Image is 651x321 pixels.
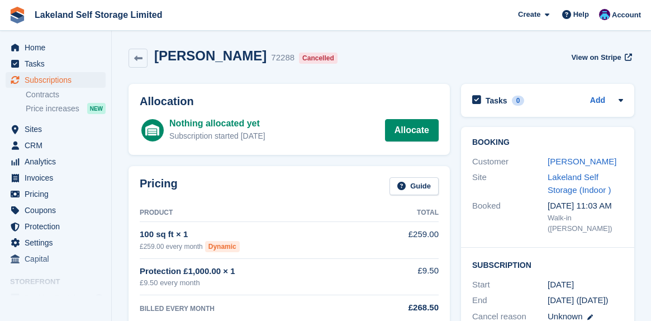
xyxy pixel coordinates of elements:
[26,103,79,114] span: Price increases
[25,235,92,251] span: Settings
[26,89,106,100] a: Contracts
[140,265,369,278] div: Protection £1,000.00 × 1
[518,9,540,20] span: Create
[472,155,548,168] div: Customer
[472,171,548,196] div: Site
[6,202,106,218] a: menu
[205,241,240,252] div: Dynamic
[30,6,167,24] a: Lakeland Self Storage Limited
[548,278,574,291] time: 2025-03-07 01:00:00 UTC
[92,291,106,305] a: Preview store
[472,278,548,291] div: Start
[140,204,369,222] th: Product
[6,251,106,267] a: menu
[573,9,589,20] span: Help
[169,117,265,130] div: Nothing allocated yet
[472,294,548,307] div: End
[6,121,106,137] a: menu
[571,52,621,63] span: View on Stripe
[140,277,369,289] div: £9.50 every month
[548,172,611,195] a: Lakeland Self Storage (Indoor )
[6,138,106,153] a: menu
[25,121,92,137] span: Sites
[6,154,106,169] a: menu
[548,213,623,234] div: Walk-in ([PERSON_NAME])
[6,186,106,202] a: menu
[369,258,439,295] td: £9.50
[154,48,267,63] h2: [PERSON_NAME]
[548,157,616,166] a: [PERSON_NAME]
[369,204,439,222] th: Total
[169,130,265,142] div: Subscription started [DATE]
[25,186,92,202] span: Pricing
[140,241,369,252] div: £259.00 every month
[9,7,26,23] img: stora-icon-8386f47178a22dfd0bd8f6a31ec36ba5ce8667c1dd55bd0f319d3a0aa187defe.svg
[25,170,92,186] span: Invoices
[140,304,369,314] div: BILLED EVERY MONTH
[140,177,178,196] h2: Pricing
[271,51,294,64] div: 72288
[25,251,92,267] span: Capital
[6,170,106,186] a: menu
[590,95,605,107] a: Add
[548,200,623,213] div: [DATE] 11:03 AM
[472,138,623,147] h2: Booking
[6,40,106,55] a: menu
[6,235,106,251] a: menu
[369,301,439,314] div: £268.50
[385,119,439,141] a: Allocate
[25,40,92,55] span: Home
[140,228,369,241] div: 100 sq ft × 1
[369,222,439,258] td: £259.00
[25,138,92,153] span: CRM
[472,200,548,234] div: Booked
[389,177,439,196] a: Guide
[25,154,92,169] span: Analytics
[486,96,507,106] h2: Tasks
[26,102,106,115] a: Price increases NEW
[25,202,92,218] span: Coupons
[599,9,610,20] img: David Dickson
[10,276,111,287] span: Storefront
[567,48,634,67] a: View on Stripe
[25,56,92,72] span: Tasks
[25,72,92,88] span: Subscriptions
[548,295,609,305] span: [DATE] ([DATE])
[6,219,106,234] a: menu
[6,290,106,306] a: menu
[140,95,439,108] h2: Allocation
[25,290,92,306] span: Booking Portal
[612,10,641,21] span: Account
[548,311,583,321] span: Unknown
[6,72,106,88] a: menu
[6,56,106,72] a: menu
[299,53,338,64] div: Cancelled
[25,219,92,234] span: Protection
[87,103,106,114] div: NEW
[472,259,623,270] h2: Subscription
[512,96,525,106] div: 0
